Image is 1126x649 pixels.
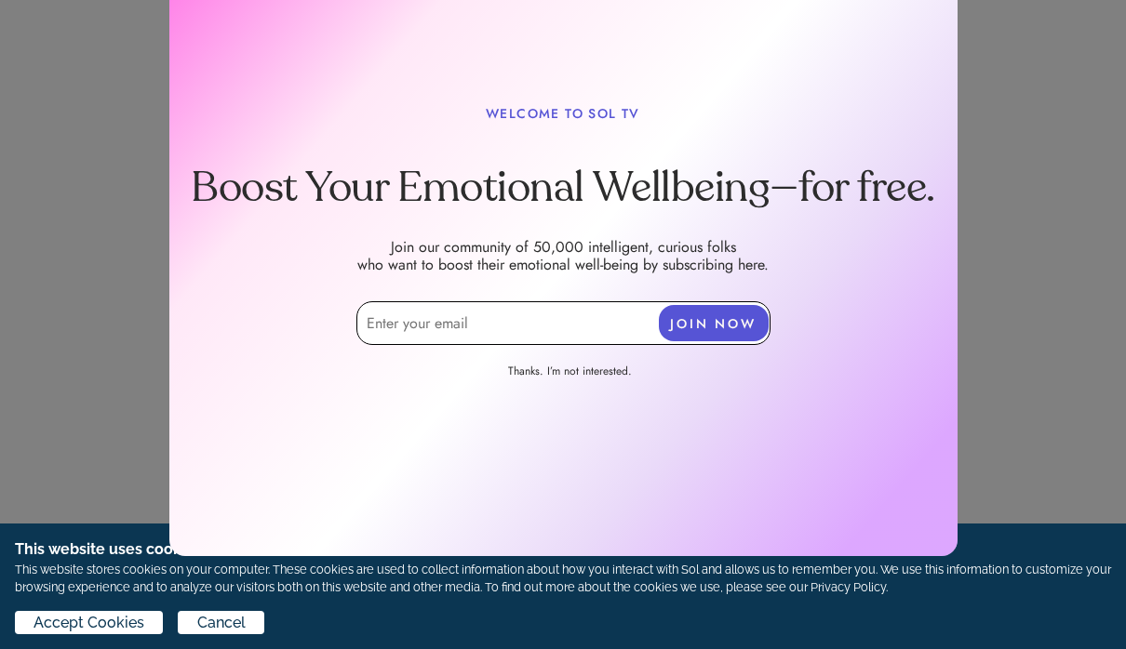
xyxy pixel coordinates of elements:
[15,611,163,634] button: Accept Cookies
[659,305,769,341] button: JOIN NOW
[356,301,771,345] input: Enter your email
[34,612,144,634] span: Accept Cookies
[15,561,1111,596] p: This website stores cookies on your computer. These cookies are used to collect information about...
[184,168,943,210] h1: Boost Your Emotional Wellbeing—for free.
[463,364,677,384] a: Thanks. I’m not interested.
[184,238,943,273] p: Join our community of 50,000 intelligent, curious folks who want to boost their emotional well-be...
[178,611,263,634] button: Cancel
[197,612,246,634] span: Cancel
[184,106,943,122] p: WELCOME TO SOL TV
[15,538,1111,561] h1: This website uses cookies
